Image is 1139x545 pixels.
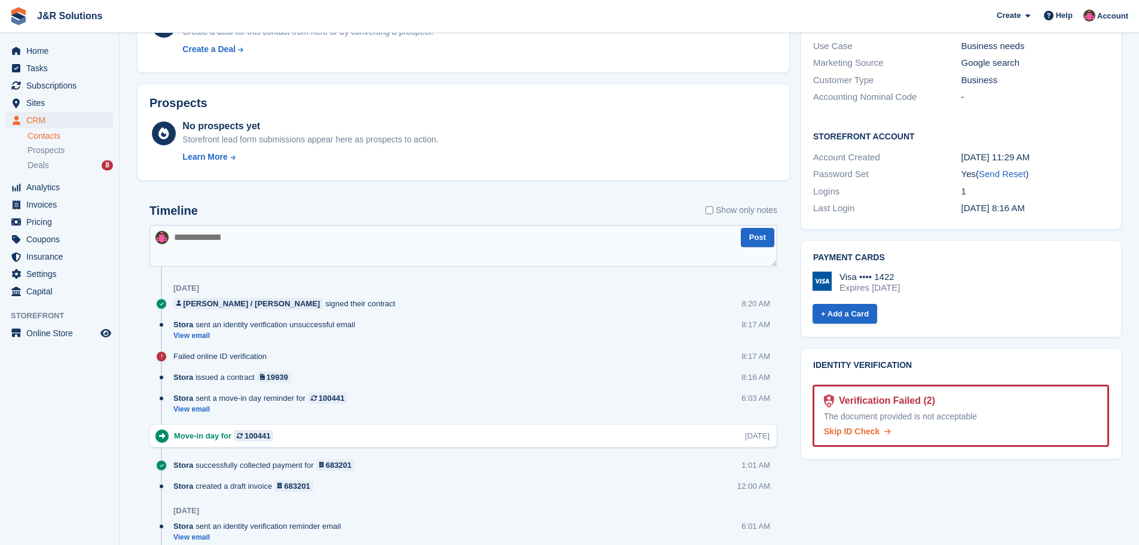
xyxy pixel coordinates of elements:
div: 8:17 AM [741,319,770,330]
div: 683201 [326,459,352,471]
a: 100441 [234,430,273,442]
a: [PERSON_NAME] / [PERSON_NAME] [173,298,323,309]
a: menu [6,214,113,230]
a: menu [6,266,113,282]
span: Coupons [26,231,98,248]
span: Stora [173,372,193,383]
span: Pricing [26,214,98,230]
div: Password Set [813,168,961,181]
a: Learn More [182,151,438,163]
div: Verification Failed (2) [834,394,935,408]
div: Expires [DATE] [839,282,900,293]
span: Insurance [26,248,98,265]
a: menu [6,60,113,77]
div: Create a Deal [182,43,236,56]
span: Deals [28,160,49,171]
span: Analytics [26,179,98,196]
h2: Timeline [149,204,198,218]
div: Move-in day for [174,430,279,442]
a: Deals 8 [28,159,113,172]
div: Account Created [813,151,961,165]
div: 683201 [284,480,310,492]
div: Logins [813,185,961,199]
div: signed their contract [173,298,401,309]
div: [DATE] [745,430,769,442]
span: Stora [173,459,193,471]
div: Last Login [813,202,961,215]
span: Tasks [26,60,98,77]
div: sent an identity verification unsuccessful email [173,319,361,330]
div: Marketing Source [813,56,961,70]
span: Settings [26,266,98,282]
div: Storefront lead form submissions appear here as prospects to action. [182,133,438,146]
div: created a draft invoice [173,480,319,492]
a: menu [6,231,113,248]
a: menu [6,248,113,265]
img: Identity Verification Ready [824,394,834,407]
a: menu [6,42,113,59]
div: No prospects yet [182,119,438,133]
span: ( ) [976,169,1028,179]
div: 12:00 AM [737,480,770,492]
span: Account [1097,10,1128,22]
div: Business needs [961,39,1109,53]
span: Prospects [28,145,65,156]
div: Learn More [182,151,227,163]
div: Visa •••• 1422 [839,272,900,282]
div: Customer Type [813,74,961,87]
a: J&R Solutions [32,6,107,26]
h2: Storefront Account [813,130,1109,142]
button: Post [741,228,774,248]
a: 19939 [257,372,291,383]
div: [PERSON_NAME] / [PERSON_NAME] [183,298,320,309]
a: Preview store [99,326,113,340]
div: 1:01 AM [741,459,770,471]
div: Failed online ID verification [173,351,273,362]
a: menu [6,325,113,342]
div: 8:16 AM [741,372,770,383]
a: menu [6,179,113,196]
div: Yes [961,168,1109,181]
span: Sites [26,95,98,111]
img: stora-icon-8386f47178a22dfd0bd8f6a31ec36ba5ce8667c1dd55bd0f319d3a0aa187defe.svg [10,7,28,25]
h2: Identity verification [813,361,1109,370]
a: menu [6,95,113,111]
span: Skip ID Check [824,427,880,436]
img: Julie Morgan [155,231,169,244]
a: Prospects [28,144,113,157]
span: Invoices [26,196,98,213]
span: CRM [26,112,98,129]
a: Send Reset [979,169,1025,179]
a: Contacts [28,130,113,142]
div: 8:20 AM [741,298,770,309]
time: 2025-08-11 07:16:27 UTC [961,203,1025,213]
div: - [961,90,1109,104]
div: sent a move-in day reminder for [173,392,353,404]
div: 100441 [245,430,270,442]
div: [DATE] [173,284,199,293]
span: Home [26,42,98,59]
div: 100441 [319,392,344,404]
div: 6:03 AM [741,392,770,404]
div: [DATE] 11:29 AM [961,151,1109,165]
span: Capital [26,283,98,300]
h2: Prospects [149,96,207,110]
div: The document provided is not acceptable [824,410,1098,423]
span: Create [997,10,1021,22]
a: menu [6,77,113,94]
a: 683201 [316,459,355,471]
span: Stora [173,392,193,404]
a: Create a Deal [182,43,433,56]
div: 19939 [267,372,288,383]
span: Storefront [11,310,119,322]
div: 1 [961,185,1109,199]
div: Use Case [813,39,961,53]
a: View email [173,331,361,341]
div: Google search [961,56,1109,70]
span: Stora [173,480,193,492]
a: + Add a Card [813,304,877,324]
a: View email [173,532,347,543]
a: 100441 [308,392,347,404]
a: menu [6,196,113,213]
label: Show only notes [706,204,777,217]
